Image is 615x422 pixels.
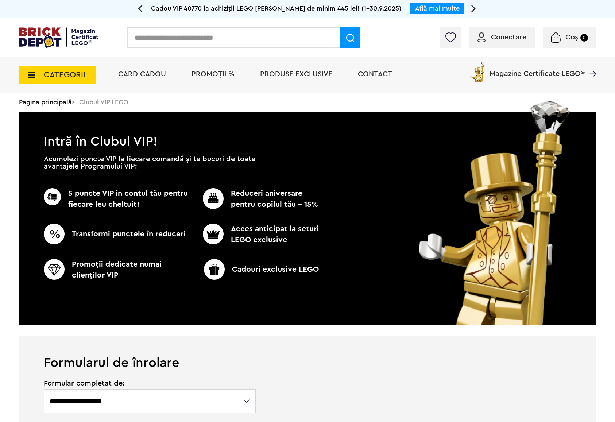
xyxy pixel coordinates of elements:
a: Produse exclusive [260,70,332,78]
a: Află mai multe [415,5,460,12]
p: 5 puncte VIP în contul tău pentru fiecare leu cheltuit! [44,188,191,210]
img: CC_BD_Green_chek_mark [44,224,65,244]
p: Promoţii dedicate numai clienţilor VIP [44,259,191,281]
p: Transformi punctele în reduceri [44,224,191,244]
img: CC_BD_Green_chek_mark [203,224,224,244]
a: PROMOȚII % [192,70,235,78]
img: CC_BD_Green_chek_mark [44,188,61,205]
p: Acumulezi puncte VIP la fiecare comandă și te bucuri de toate avantajele Programului VIP: [44,155,255,170]
img: vip_page_image [409,101,581,325]
a: Contact [358,70,392,78]
a: Conectare [477,34,526,41]
a: Magazine Certificate LEGO® [585,61,596,68]
a: Pagina principală [19,99,72,105]
p: Acces anticipat la seturi LEGO exclusive [191,224,321,245]
span: CATEGORII [44,71,85,79]
span: Conectare [491,34,526,41]
span: Formular completat de: [44,380,256,387]
span: Cadou VIP 40770 la achiziții LEGO [PERSON_NAME] de minim 445 lei! (1-30.9.2025) [151,5,401,12]
div: > Clubul VIP LEGO [19,93,596,112]
p: Reduceri aniversare pentru copilul tău - 15% [191,188,321,210]
span: Coș [565,34,578,41]
p: Cadouri exclusive LEGO [188,259,335,280]
img: CC_BD_Green_chek_mark [204,259,225,280]
img: CC_BD_Green_chek_mark [44,259,65,280]
small: 0 [580,34,588,42]
a: Card Cadou [118,70,166,78]
span: Magazine Certificate LEGO® [490,61,585,77]
h1: Intră în Clubul VIP! [19,112,596,145]
img: CC_BD_Green_chek_mark [203,188,224,209]
h1: Formularul de înrolare [19,336,596,369]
